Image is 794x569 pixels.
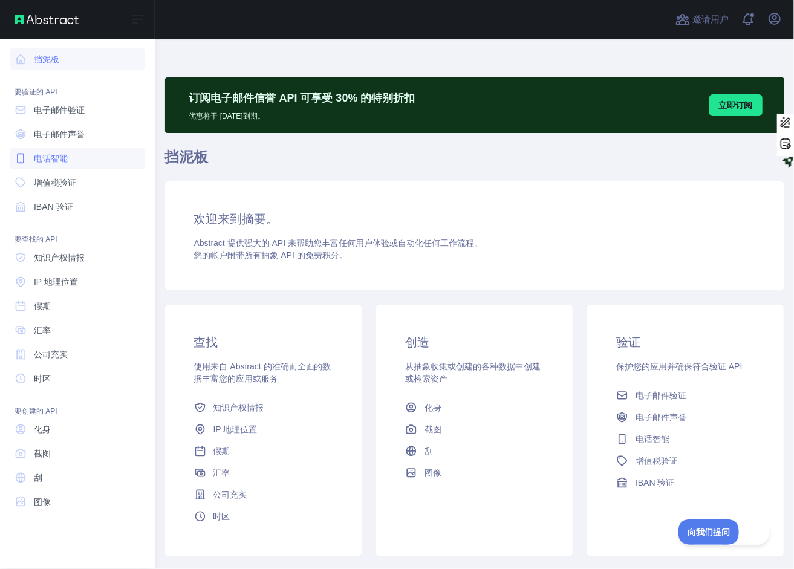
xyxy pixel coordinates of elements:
[34,252,85,264] span: 知识产权情报
[678,519,770,545] iframe: Toggle Customer Support
[611,406,760,428] a: 电子邮件声誉
[10,295,145,317] a: 假期
[15,15,79,24] img: 抽象 API
[213,467,230,479] span: 汇率
[10,491,145,513] a: 图像
[34,472,42,484] span: 刮
[425,467,441,479] span: 图像
[10,247,145,268] a: 知识产权情报
[194,362,331,383] span: 使用来自 Abstract 的准确而全面的数据丰富您的应用或服务
[305,250,339,260] span: 免费积分
[400,440,548,462] a: 刮
[34,201,73,213] span: IBAN 验证
[636,455,678,467] span: 增值税验证
[34,300,51,312] span: 假期
[189,484,337,506] a: 公司充实
[10,148,145,169] a: 电话智能
[34,128,85,140] span: 电子邮件声誉
[10,343,145,365] a: 公司充实
[213,445,230,457] span: 假期
[400,462,548,484] a: 图像
[10,392,145,416] div: 要创建的 API
[10,172,145,193] a: 增值税验证
[34,177,76,189] span: 增值税验证
[189,506,337,527] a: 时区
[10,271,145,293] a: IP 地理位置
[425,423,441,435] span: 截图
[189,462,337,484] a: 汇率
[34,372,51,385] span: 时区
[10,73,145,97] div: 要验证的 API
[10,99,145,121] a: 电子邮件验证
[400,397,548,418] a: 化身
[10,220,145,244] div: 要查找的 API
[10,467,145,489] a: 刮
[10,418,145,440] a: 化身
[709,94,763,116] button: 立即订阅
[611,472,760,493] a: IBAN 验证
[34,348,68,360] span: 公司充实
[692,13,729,27] span: 邀请用户
[34,104,85,116] span: 电子邮件验证
[189,89,415,106] p: 订阅电子邮件信誉 API 可享受 30% 的特别折扣
[165,148,784,177] h1: 挡泥板
[10,368,145,389] a: 时区
[405,334,544,351] h3: 创造
[194,238,483,248] span: Abstract 提供强大的 API 来帮助您丰富任何用户体验或自动化任何工作流程。
[616,334,755,351] h3: 验证
[405,362,541,383] span: 从抽象收集或创建的各种数据中创建或检索资产
[213,510,230,522] span: 时区
[10,48,145,70] a: 挡泥板
[636,411,686,423] span: 电子邮件声誉
[213,423,258,435] span: IP 地理位置
[34,423,51,435] span: 化身
[189,418,337,440] a: IP 地理位置
[611,428,760,450] a: 电话智能
[10,196,145,218] a: IBAN 验证
[34,324,51,336] span: 汇率
[400,418,548,440] a: 截图
[636,476,675,489] span: IBAN 验证
[189,397,337,418] a: 知识产权情报
[189,440,337,462] a: 假期
[213,402,264,414] span: 知识产权情报
[425,445,433,457] span: 刮
[636,433,669,445] span: 电话智能
[425,402,441,414] span: 化身
[10,443,145,464] a: 截图
[34,53,59,65] font: 挡泥板
[673,10,731,29] button: 邀请用户
[194,334,333,351] h3: 查找
[189,106,415,121] p: 优惠将于 [DATE]到期。
[34,276,78,288] span: IP 地理位置
[611,450,760,472] a: 增值税验证
[213,489,247,501] span: 公司充实
[636,389,686,402] span: 电子邮件验证
[10,319,145,341] a: 汇率
[10,123,145,145] a: 电子邮件声誉
[616,362,742,371] span: 保护您的应用并确保符合验证 API
[34,447,51,460] span: 截图
[194,210,755,227] h3: 欢迎来到摘要。
[611,385,760,406] a: 电子邮件验证
[34,496,51,508] span: 图像
[194,250,348,260] span: 您的帐户附带所有抽象 API 的 。
[34,152,68,164] span: 电话智能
